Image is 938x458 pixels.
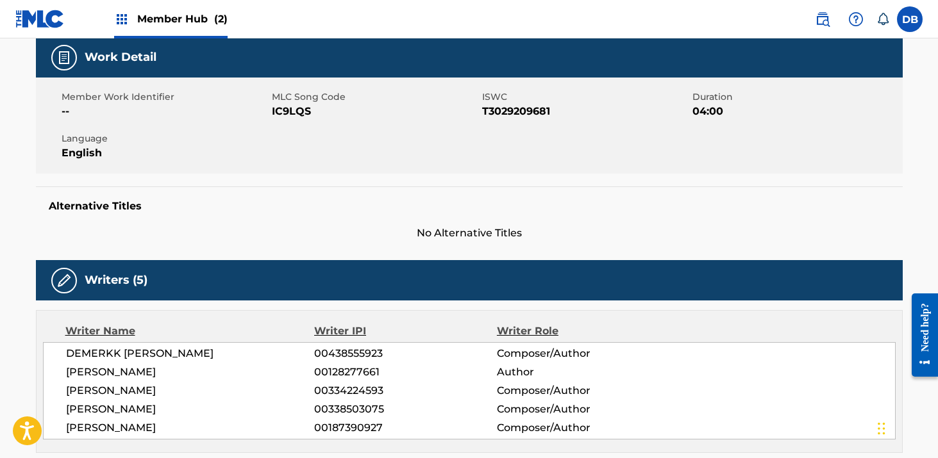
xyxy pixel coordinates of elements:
span: Language [62,132,269,145]
h5: Alternative Titles [49,200,890,213]
div: Help [843,6,869,32]
span: Duration [692,90,900,104]
span: Member Hub [137,12,228,26]
span: MLC Song Code [272,90,479,104]
img: Writers [56,273,72,288]
span: Author [497,364,663,380]
div: User Menu [897,6,923,32]
span: Composer/Author [497,383,663,398]
img: search [815,12,830,27]
span: 00128277661 [314,364,496,380]
span: 00334224593 [314,383,496,398]
div: Writer Role [497,323,663,339]
img: MLC Logo [15,10,65,28]
span: [PERSON_NAME] [66,383,315,398]
span: 00438555923 [314,346,496,361]
iframe: Resource Center [902,284,938,387]
span: Composer/Author [497,402,663,417]
span: T3029209681 [482,104,689,119]
span: 00187390927 [314,420,496,436]
span: ISWC [482,90,689,104]
span: English [62,145,269,161]
span: 00338503075 [314,402,496,417]
span: Composer/Author [497,346,663,361]
h5: Writers (5) [85,273,147,288]
span: [PERSON_NAME] [66,364,315,380]
img: help [848,12,864,27]
a: Public Search [810,6,835,32]
span: 04:00 [692,104,900,119]
iframe: Chat Widget [874,397,938,458]
img: Top Rightsholders [114,12,130,27]
div: Writer IPI [314,323,497,339]
span: DEMERKK [PERSON_NAME] [66,346,315,361]
span: (2) [214,13,228,25]
img: Work Detail [56,50,72,65]
span: [PERSON_NAME] [66,402,315,417]
span: [PERSON_NAME] [66,420,315,436]
span: No Alternative Titles [36,225,903,241]
div: Drag [878,409,885,448]
span: IC9LQS [272,104,479,119]
h5: Work Detail [85,50,156,65]
div: Notifications [876,13,889,26]
span: Member Work Identifier [62,90,269,104]
div: Writer Name [65,323,315,339]
span: -- [62,104,269,119]
span: Composer/Author [497,420,663,436]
